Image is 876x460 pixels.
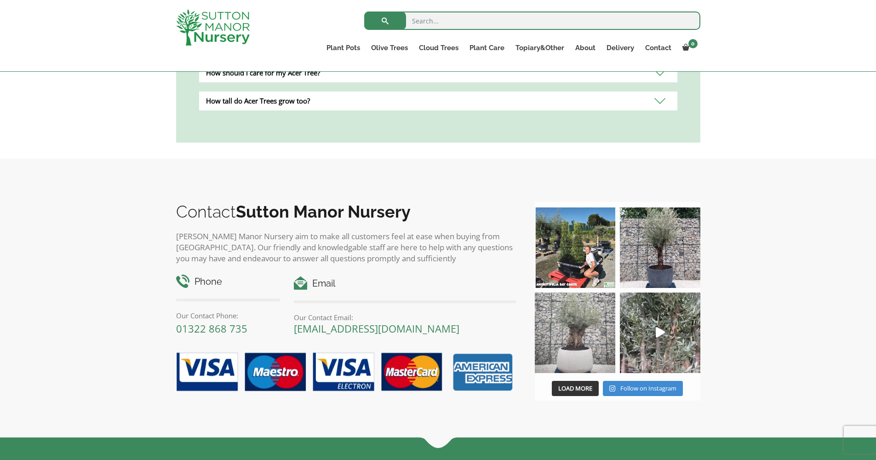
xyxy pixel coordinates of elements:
[294,276,516,291] h4: Email
[199,63,677,82] div: How should I care for my Acer Tree?
[677,41,700,54] a: 0
[176,322,247,335] a: 01322 868 735
[620,384,676,392] span: Follow on Instagram
[176,9,250,46] img: logo
[601,41,640,54] a: Delivery
[169,347,516,398] img: payment-options.png
[294,312,516,323] p: Our Contact Email:
[535,207,615,288] img: Our elegant & picturesque Angustifolia Cones are an exquisite addition to your Bay Tree collectio...
[640,41,677,54] a: Contact
[620,293,700,373] a: Play
[609,385,615,392] svg: Instagram
[570,41,601,54] a: About
[366,41,413,54] a: Olive Trees
[464,41,510,54] a: Plant Care
[364,11,700,30] input: Search...
[176,275,281,289] h4: Phone
[620,207,700,288] img: A beautiful multi-stem Spanish Olive tree potted in our luxurious fibre clay pots 😍😍
[552,381,599,397] button: Load More
[656,327,665,338] svg: Play
[176,202,516,221] h2: Contact
[688,39,698,48] span: 0
[176,231,516,264] p: [PERSON_NAME] Manor Nursery aim to make all customers feel at ease when buying from [GEOGRAPHIC_D...
[199,92,677,110] div: How tall do Acer Trees grow too?
[321,41,366,54] a: Plant Pots
[413,41,464,54] a: Cloud Trees
[620,293,700,373] img: New arrivals Monday morning of beautiful olive trees 🤩🤩 The weather is beautiful this summer, gre...
[603,381,682,397] a: Instagram Follow on Instagram
[510,41,570,54] a: Topiary&Other
[535,293,615,373] img: Check out this beauty we potted at our nursery today ❤️‍🔥 A huge, ancient gnarled Olive tree plan...
[558,384,592,392] span: Load More
[176,310,281,321] p: Our Contact Phone:
[236,202,411,221] b: Sutton Manor Nursery
[294,322,459,335] a: [EMAIL_ADDRESS][DOMAIN_NAME]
